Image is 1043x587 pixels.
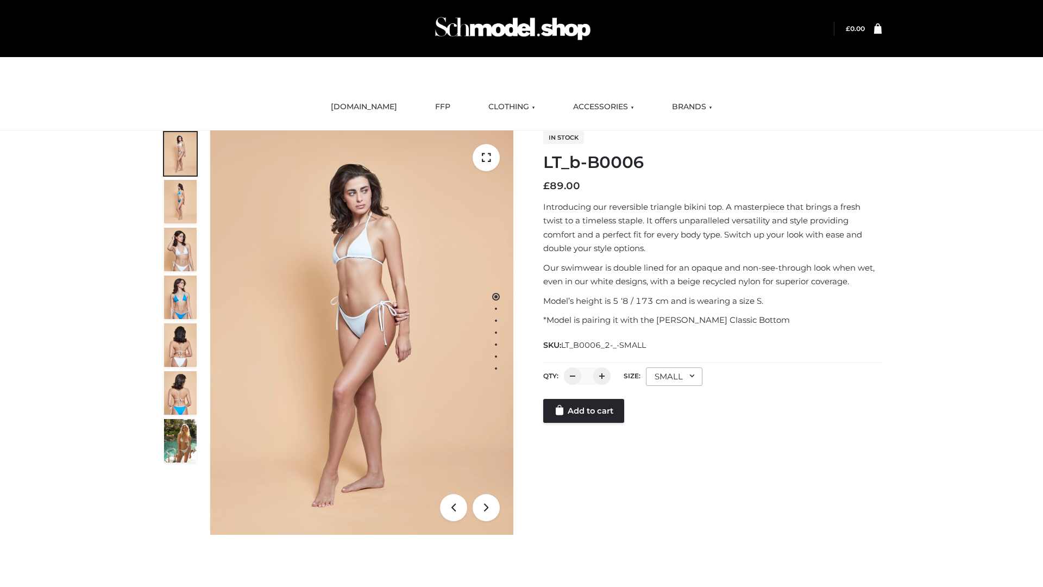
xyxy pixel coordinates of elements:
a: ACCESSORIES [565,95,642,119]
a: BRANDS [664,95,720,119]
bdi: 0.00 [846,24,865,33]
span: SKU: [543,339,647,352]
img: ArielClassicBikiniTop_CloudNine_AzureSky_OW114ECO_8-scaled.jpg [164,371,197,415]
span: £ [846,24,850,33]
a: FFP [427,95,458,119]
img: Schmodel Admin 964 [431,7,594,50]
img: Arieltop_CloudNine_AzureSky2.jpg [164,419,197,463]
img: ArielClassicBikiniTop_CloudNine_AzureSky_OW114ECO_4-scaled.jpg [164,276,197,319]
a: £0.00 [846,24,865,33]
div: SMALL [646,367,702,386]
img: ArielClassicBikiniTop_CloudNine_AzureSky_OW114ECO_7-scaled.jpg [164,323,197,367]
img: ArielClassicBikiniTop_CloudNine_AzureSky_OW114ECO_1-scaled.jpg [164,132,197,176]
a: [DOMAIN_NAME] [323,95,405,119]
a: CLOTHING [480,95,543,119]
span: £ [543,180,550,192]
span: In stock [543,131,584,144]
label: QTY: [543,372,558,380]
p: Our swimwear is double lined for an opaque and non-see-through look when wet, even in our white d... [543,261,882,289]
h1: LT_b-B0006 [543,153,882,172]
p: Model’s height is 5 ‘8 / 173 cm and is wearing a size S. [543,294,882,308]
label: Size: [624,372,640,380]
bdi: 89.00 [543,180,580,192]
span: LT_B0006_2-_-SMALL [561,340,646,350]
p: *Model is pairing it with the [PERSON_NAME] Classic Bottom [543,313,882,327]
a: Add to cart [543,399,624,423]
img: ArielClassicBikiniTop_CloudNine_AzureSky_OW114ECO_2-scaled.jpg [164,180,197,223]
img: ArielClassicBikiniTop_CloudNine_AzureSky_OW114ECO_1 [210,130,513,535]
img: ArielClassicBikiniTop_CloudNine_AzureSky_OW114ECO_3-scaled.jpg [164,228,197,271]
p: Introducing our reversible triangle bikini top. A masterpiece that brings a fresh twist to a time... [543,200,882,255]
